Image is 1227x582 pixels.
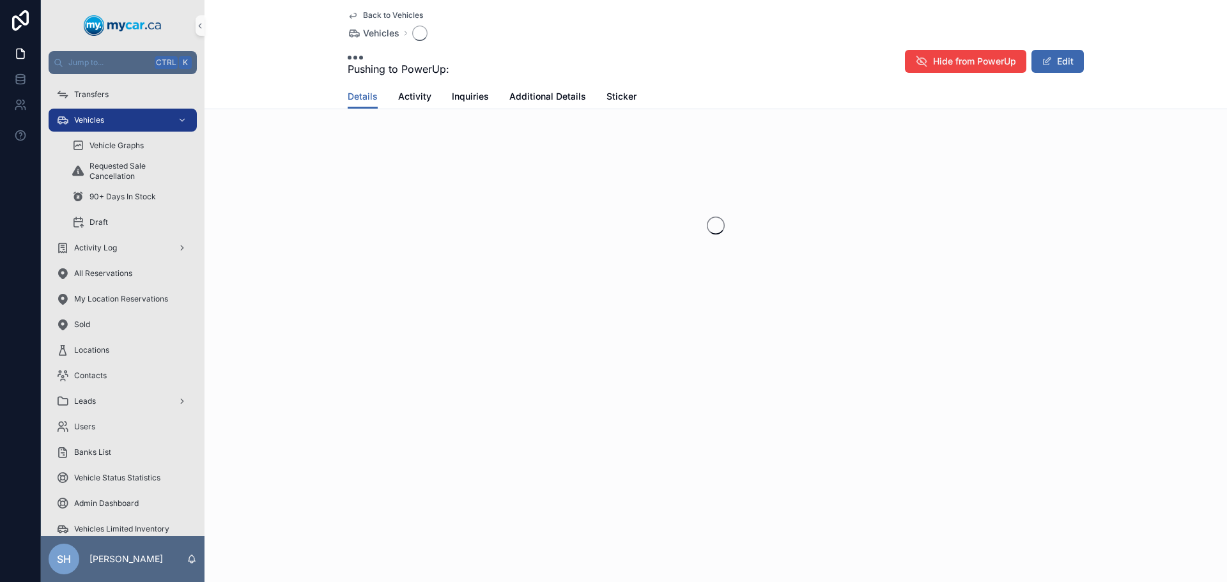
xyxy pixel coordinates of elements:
a: Sold [49,313,197,336]
span: 90+ Days In Stock [89,192,156,202]
span: Locations [74,345,109,355]
span: Details [348,90,378,103]
a: Admin Dashboard [49,492,197,515]
button: Hide from PowerUp [905,50,1026,73]
a: Vehicle Graphs [64,134,197,157]
a: Vehicles Limited Inventory [49,517,197,540]
span: Sticker [606,90,637,103]
a: Users [49,415,197,438]
span: Back to Vehicles [363,10,423,20]
span: Ctrl [155,56,178,69]
a: Requested Sale Cancellation [64,160,197,183]
a: Contacts [49,364,197,387]
a: Inquiries [452,85,489,111]
a: Draft [64,211,197,234]
span: Requested Sale Cancellation [89,161,184,181]
span: Vehicles Limited Inventory [74,524,169,534]
span: Jump to... [68,57,150,68]
span: My Location Reservations [74,294,168,304]
span: Leads [74,396,96,406]
span: Hide from PowerUp [933,55,1016,68]
button: Edit [1031,50,1084,73]
a: Leads [49,390,197,413]
span: Users [74,422,95,432]
a: Transfers [49,83,197,106]
a: Vehicle Status Statistics [49,466,197,489]
a: Locations [49,339,197,362]
a: Activity [398,85,431,111]
img: App logo [84,15,162,36]
span: K [180,57,190,68]
a: All Reservations [49,262,197,285]
span: Activity Log [74,243,117,253]
span: SH [57,551,71,567]
span: All Reservations [74,268,132,279]
span: Inquiries [452,90,489,103]
a: My Location Reservations [49,287,197,310]
a: Vehicles [348,27,399,40]
p: [PERSON_NAME] [89,553,163,565]
span: Vehicles [74,115,104,125]
span: Activity [398,90,431,103]
span: Transfers [74,89,109,100]
div: scrollable content [41,74,204,536]
a: Sticker [606,85,637,111]
span: Vehicle Status Statistics [74,473,160,483]
span: Banks List [74,447,111,457]
a: Vehicles [49,109,197,132]
a: Back to Vehicles [348,10,423,20]
a: Details [348,85,378,109]
a: Banks List [49,441,197,464]
span: Sold [74,319,90,330]
span: Admin Dashboard [74,498,139,509]
span: Vehicle Graphs [89,141,144,151]
a: Activity Log [49,236,197,259]
button: Jump to...CtrlK [49,51,197,74]
span: Draft [89,217,108,227]
a: 90+ Days In Stock [64,185,197,208]
span: Pushing to PowerUp: [348,61,449,77]
span: Additional Details [509,90,586,103]
span: Vehicles [363,27,399,40]
span: Contacts [74,371,107,381]
a: Additional Details [509,85,586,111]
